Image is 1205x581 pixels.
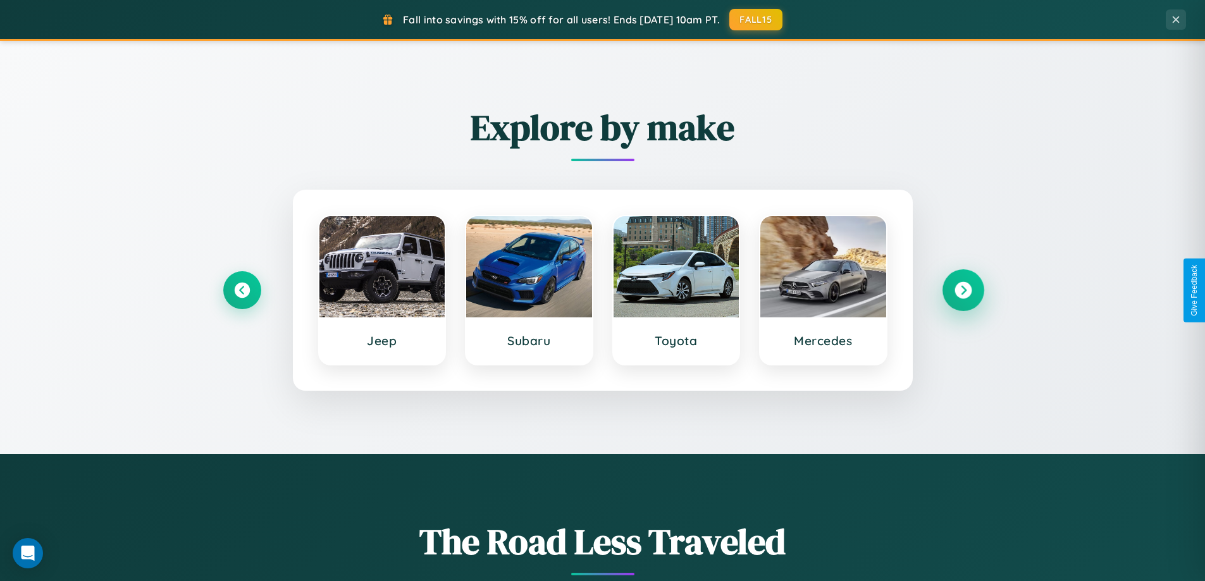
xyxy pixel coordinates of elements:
[332,333,433,348] h3: Jeep
[626,333,727,348] h3: Toyota
[479,333,579,348] h3: Subaru
[729,9,782,30] button: FALL15
[773,333,874,348] h3: Mercedes
[223,517,982,566] h1: The Road Less Traveled
[13,538,43,568] div: Open Intercom Messenger
[403,13,720,26] span: Fall into savings with 15% off for all users! Ends [DATE] 10am PT.
[1190,265,1199,316] div: Give Feedback
[223,103,982,152] h2: Explore by make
